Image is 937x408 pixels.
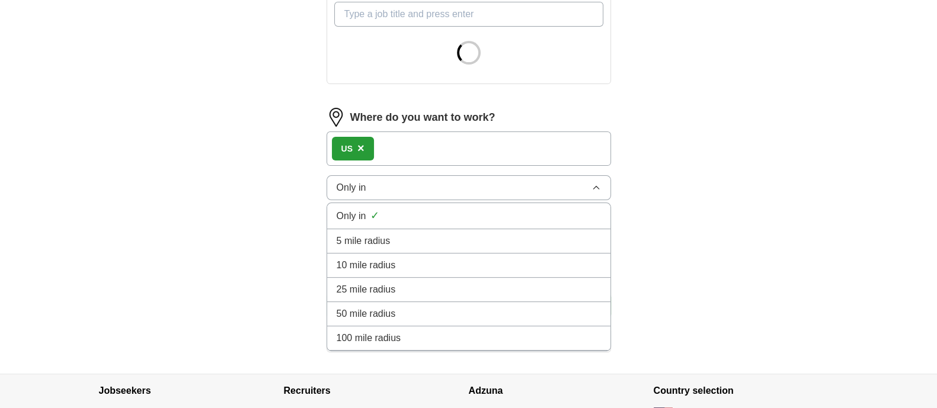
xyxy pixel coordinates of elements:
div: US [341,143,353,155]
img: location.png [327,108,346,127]
button: × [357,140,364,158]
span: 5 mile radius [337,234,391,248]
span: Only in [337,209,366,223]
button: Only in [327,175,611,200]
span: Only in [337,181,366,195]
input: Type a job title and press enter [334,2,603,27]
h4: Country selection [654,374,839,407]
span: 10 mile radius [337,258,396,272]
span: × [357,142,364,155]
label: Where do you want to work? [350,110,495,126]
span: 25 mile radius [337,282,396,297]
span: 100 mile radius [337,331,401,345]
span: ✓ [370,208,379,224]
span: 50 mile radius [337,307,396,321]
